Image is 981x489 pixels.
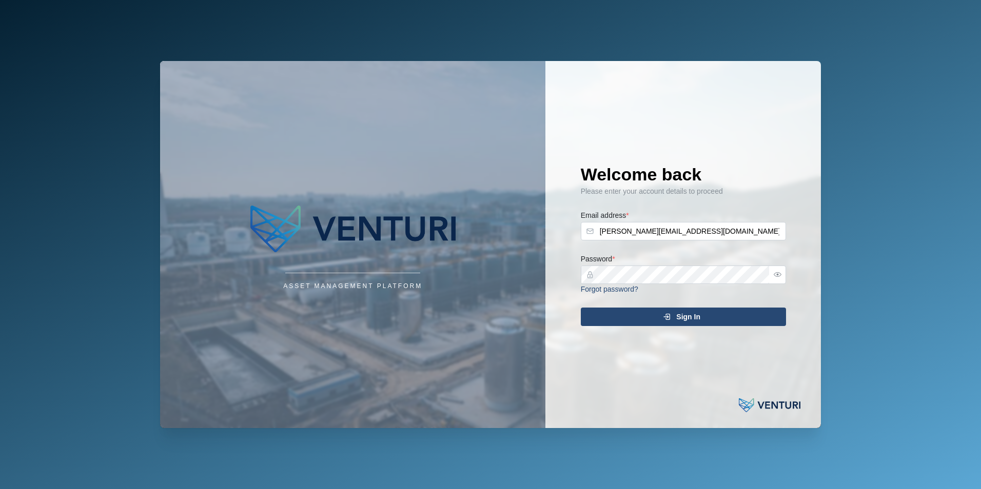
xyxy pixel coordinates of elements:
[581,186,786,197] div: Please enter your account details to proceed
[581,285,638,293] a: Forgot password?
[250,198,456,259] img: Company Logo
[739,395,800,416] img: Powered by: Venturi
[581,163,786,186] h1: Welcome back
[283,281,422,291] div: Asset Management Platform
[581,222,786,240] input: Enter your email
[581,308,786,326] button: Sign In
[676,308,700,325] span: Sign In
[581,254,615,265] label: Password
[581,210,629,221] label: Email address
